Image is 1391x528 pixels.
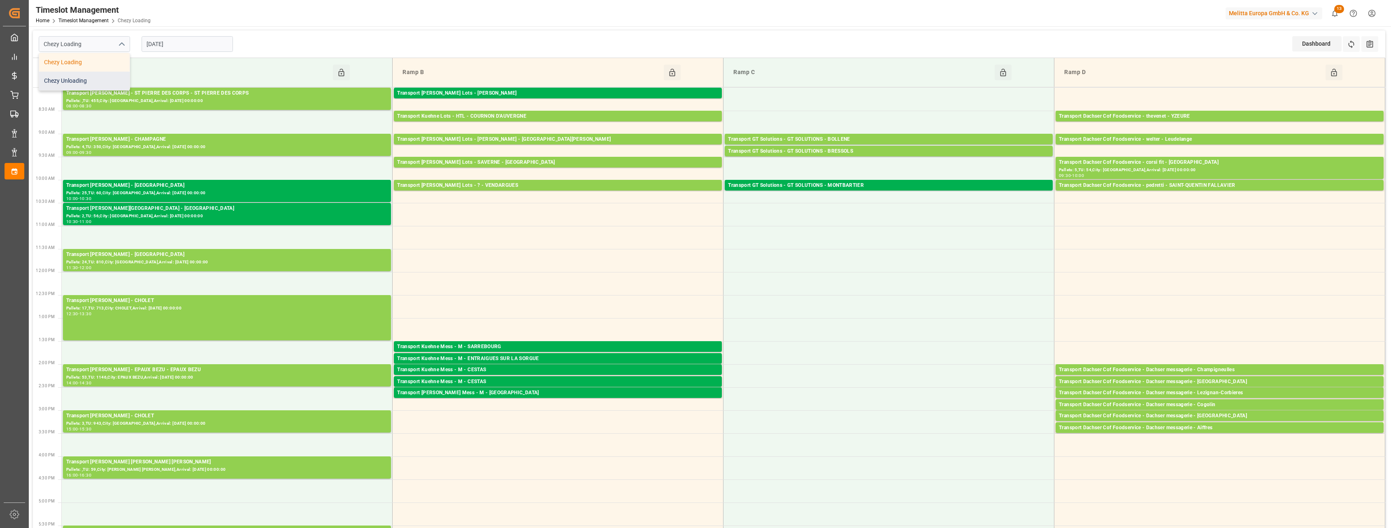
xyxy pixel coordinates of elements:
[397,144,719,151] div: Pallets: ,TU: 71,City: [GEOGRAPHIC_DATA][PERSON_NAME],Arrival: [DATE] 00:00:00
[36,176,55,181] span: 10:00 AM
[66,381,78,385] div: 14:00
[1059,397,1380,404] div: Pallets: 3,TU: ,City: Lezignan-[GEOGRAPHIC_DATA],Arrival: [DATE] 00:00:00
[78,104,79,108] div: -
[39,430,55,434] span: 3:30 PM
[78,151,79,154] div: -
[39,36,130,52] input: Type to search/select
[1059,121,1380,128] div: Pallets: 10,TU: 12,City: YZEURE,Arrival: [DATE] 00:00:00
[66,312,78,316] div: 12:30
[66,305,388,312] div: Pallets: 17,TU: 713,City: CHOLET,Arrival: [DATE] 00:00:00
[66,259,388,266] div: Pallets: 24,TU: 810,City: [GEOGRAPHIC_DATA],Arrival: [DATE] 00:00:00
[1071,174,1072,177] div: -
[68,65,333,80] div: Ramp A
[1059,190,1380,197] div: Pallets: 1,TU: 38,City: [GEOGRAPHIC_DATA][PERSON_NAME],Arrival: [DATE] 00:00:00
[66,197,78,200] div: 10:00
[79,220,91,223] div: 11:00
[1059,378,1380,386] div: Transport Dachser Cof Foodservice - Dachser messagerie - [GEOGRAPHIC_DATA]
[397,363,719,370] div: Pallets: ,TU: 96,City: ENTRAIGUES SUR LA SORGUE,Arrival: [DATE] 00:00:00
[1059,401,1380,409] div: Transport Dachser Cof Foodservice - Dachser messagerie - Cogolin
[66,251,388,259] div: Transport [PERSON_NAME] - [GEOGRAPHIC_DATA]
[397,121,719,128] div: Pallets: 6,TU: 192,City: COURNON D'AUVERGNE,Arrival: [DATE] 00:00:00
[1072,174,1084,177] div: 10:00
[1226,5,1326,21] button: Melitta Europa GmbH & Co. KG
[66,144,388,151] div: Pallets: 4,TU: 350,City: [GEOGRAPHIC_DATA],Arrival: [DATE] 00:00:00
[79,104,91,108] div: 08:30
[728,144,1049,151] div: Pallets: 2,TU: ,City: BOLLENE,Arrival: [DATE] 00:00:00
[397,386,719,393] div: Pallets: 1,TU: 36,City: [GEOGRAPHIC_DATA],Arrival: [DATE] 00:00:00
[397,181,719,190] div: Transport [PERSON_NAME] Lots - ? - VENDARGUES
[397,135,719,144] div: Transport [PERSON_NAME] Lots - [PERSON_NAME] - [GEOGRAPHIC_DATA][PERSON_NAME]
[78,266,79,270] div: -
[79,473,91,477] div: 16:30
[39,53,130,72] div: Chezy Loading
[1059,420,1380,427] div: Pallets: 1,TU: 60,City: [GEOGRAPHIC_DATA],Arrival: [DATE] 00:00:00
[58,18,109,23] a: Timeslot Management
[397,389,719,397] div: Transport [PERSON_NAME] Mess - M - [GEOGRAPHIC_DATA]
[66,89,388,98] div: Transport [PERSON_NAME] - ST PIERRE DES CORPS - ST PIERRE DES CORPS
[66,220,78,223] div: 10:30
[36,291,55,296] span: 12:30 PM
[397,89,719,98] div: Transport [PERSON_NAME] Lots - [PERSON_NAME]
[397,374,719,381] div: Pallets: ,TU: 10,City: CESTAS,Arrival: [DATE] 00:00:00
[397,343,719,351] div: Transport Kuehne Mess - M - SARREBOURG
[1059,432,1380,439] div: Pallets: 1,TU: 80,City: Aiffres,Arrival: [DATE] 00:00:00
[39,453,55,457] span: 4:00 PM
[66,190,388,197] div: Pallets: 25,TU: 60,City: [GEOGRAPHIC_DATA],Arrival: [DATE] 00:00:00
[66,151,78,154] div: 09:00
[397,98,719,105] div: Pallets: 10,TU: ,City: CARQUEFOU,Arrival: [DATE] 00:00:00
[397,355,719,363] div: Transport Kuehne Mess - M - ENTRAIGUES SUR LA SORGUE
[39,337,55,342] span: 1:30 PM
[66,366,388,374] div: Transport [PERSON_NAME] - EPAUX BEZU - EPAUX BEZU
[1059,181,1380,190] div: Transport Dachser Cof Foodservice - pedretti - SAINT-QUENTIN FALLAVIER
[1059,144,1380,151] div: Pallets: 10,TU: ,City: [GEOGRAPHIC_DATA],Arrival: [DATE] 00:00:00
[728,147,1049,156] div: Transport GT Solutions - GT SOLUTIONS - BRESSOLS
[397,366,719,374] div: Transport Kuehne Mess - M - CESTAS
[66,205,388,213] div: Transport [PERSON_NAME][GEOGRAPHIC_DATA] - [GEOGRAPHIC_DATA]
[728,181,1049,190] div: Transport GT Solutions - GT SOLUTIONS - MONTBARTIER
[399,65,663,80] div: Ramp B
[79,381,91,385] div: 14:30
[730,65,994,80] div: Ramp C
[728,190,1049,197] div: Pallets: 1,TU: 112,City: MONTBARTIER,Arrival: [DATE] 00:00:00
[78,312,79,316] div: -
[1059,386,1380,393] div: Pallets: 2,TU: 4,City: [GEOGRAPHIC_DATA],Arrival: [DATE] 00:00:00
[66,213,388,220] div: Pallets: 2,TU: 56,City: [GEOGRAPHIC_DATA],Arrival: [DATE] 00:00:00
[79,197,91,200] div: 10:30
[1059,158,1380,167] div: Transport Dachser Cof Foodservice - corsi fit - [GEOGRAPHIC_DATA]
[1059,112,1380,121] div: Transport Dachser Cof Foodservice - thevenet - YZEURE
[78,473,79,477] div: -
[397,190,719,197] div: Pallets: 17,TU: 544,City: [GEOGRAPHIC_DATA],Arrival: [DATE] 00:00:00
[39,361,55,365] span: 2:00 PM
[36,268,55,273] span: 12:00 PM
[66,473,78,477] div: 16:00
[66,420,388,427] div: Pallets: 3,TU: 943,City: [GEOGRAPHIC_DATA],Arrival: [DATE] 00:00:00
[66,98,388,105] div: Pallets: ,TU: 455,City: [GEOGRAPHIC_DATA],Arrival: [DATE] 00:00:00
[397,112,719,121] div: Transport Kuehne Lots - HTL - COURNON D'AUVERGNE
[1059,135,1380,144] div: Transport Dachser Cof Foodservice - welter - Leudelange
[728,156,1049,163] div: Pallets: 1,TU: 84,City: BRESSOLS,Arrival: [DATE] 00:00:00
[115,38,127,51] button: close menu
[66,266,78,270] div: 11:30
[1059,366,1380,374] div: Transport Dachser Cof Foodservice - Dachser messagerie - Champigneulles
[39,499,55,503] span: 5:00 PM
[397,158,719,167] div: Transport [PERSON_NAME] Lots - SAVERNE - [GEOGRAPHIC_DATA]
[397,351,719,358] div: Pallets: 1,TU: ,City: [GEOGRAPHIC_DATA],Arrival: [DATE] 00:00:00
[39,384,55,388] span: 2:30 PM
[36,199,55,204] span: 10:30 AM
[397,397,719,404] div: Pallets: ,TU: 36,City: [GEOGRAPHIC_DATA],Arrival: [DATE] 00:00:00
[39,314,55,319] span: 1:00 PM
[728,135,1049,144] div: Transport GT Solutions - GT SOLUTIONS - BOLLENE
[39,153,55,158] span: 9:30 AM
[1059,409,1380,416] div: Pallets: 1,TU: 26,City: [GEOGRAPHIC_DATA],Arrival: [DATE] 00:00:00
[39,407,55,411] span: 3:00 PM
[36,245,55,250] span: 11:30 AM
[39,522,55,526] span: 5:30 PM
[39,476,55,480] span: 4:30 PM
[1059,389,1380,397] div: Transport Dachser Cof Foodservice - Dachser messagerie - Lezignan-Corbieres
[1326,4,1344,23] button: show 13 new notifications
[79,312,91,316] div: 13:30
[39,72,130,90] div: Chezy Unloading
[79,151,91,154] div: 09:30
[1334,5,1344,13] span: 13
[142,36,233,52] input: DD-MM-YYYY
